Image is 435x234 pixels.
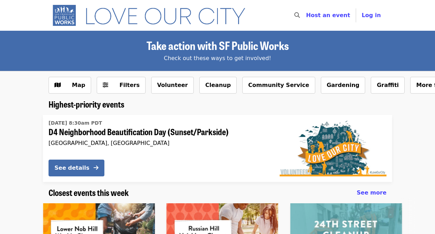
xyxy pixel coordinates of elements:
[54,164,89,172] div: See details
[357,189,386,197] a: See more
[49,127,268,137] span: D4 Neighborhood Beautification Day (Sunset/Parkside)
[43,188,392,198] div: Closest events this week
[294,12,300,19] i: search icon
[49,188,129,198] a: Closest events this week
[306,12,350,19] a: Host an event
[103,82,108,88] i: sliders-h icon
[371,77,405,94] button: Graffiti
[147,37,289,53] span: Take action with SF Public Works
[304,7,310,24] input: Search
[72,82,85,88] span: Map
[357,189,386,196] span: See more
[49,4,256,27] img: SF Public Works - Home
[356,8,386,22] button: Log in
[280,120,386,176] img: D4 Neighborhood Beautification Day (Sunset/Parkside) organized by SF Public Works
[49,119,102,127] time: [DATE] 8:30am PDT
[49,186,129,198] span: Closest events this week
[242,77,315,94] button: Community Service
[54,82,61,88] i: map icon
[119,82,140,88] span: Filters
[321,77,366,94] button: Gardening
[362,12,381,19] span: Log in
[49,77,91,94] button: Show map view
[97,77,146,94] button: Filters (0 selected)
[199,77,237,94] button: Cleanup
[49,98,124,110] span: Highest-priority events
[43,115,392,182] a: See details for "D4 Neighborhood Beautification Day (Sunset/Parkside)"
[49,54,386,63] div: Check out these ways to get involved!
[151,77,194,94] button: Volunteer
[49,160,104,176] button: See details
[49,140,268,146] div: [GEOGRAPHIC_DATA], [GEOGRAPHIC_DATA]
[94,164,98,171] i: arrow-right icon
